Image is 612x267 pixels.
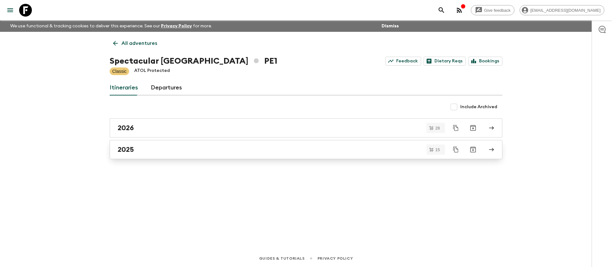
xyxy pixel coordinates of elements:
[385,57,421,66] a: Feedback
[435,4,448,17] button: search adventures
[317,255,353,262] a: Privacy Policy
[110,55,277,67] h1: Spectacular [GEOGRAPHIC_DATA] PE1
[161,24,192,28] a: Privacy Policy
[527,8,604,13] span: [EMAIL_ADDRESS][DOMAIN_NAME]
[134,67,170,75] p: ATOL Protected
[468,57,502,66] a: Bookings
[471,5,514,15] a: Give feedback
[110,140,502,159] a: 2025
[259,255,305,262] a: Guides & Tutorials
[151,80,182,95] a: Departures
[118,124,134,132] h2: 2026
[467,122,479,134] button: Archive
[110,37,161,50] a: All adventures
[481,8,514,13] span: Give feedback
[460,104,497,110] span: Include Archived
[424,57,466,66] a: Dietary Reqs
[121,39,157,47] p: All adventures
[432,148,444,152] span: 15
[110,80,138,95] a: Itineraries
[118,145,134,154] h2: 2025
[467,143,479,156] button: Archive
[450,122,462,134] button: Duplicate
[380,22,400,31] button: Dismiss
[110,118,502,137] a: 2026
[520,5,604,15] div: [EMAIL_ADDRESS][DOMAIN_NAME]
[112,68,127,74] p: Classic
[450,144,462,155] button: Duplicate
[432,126,444,130] span: 28
[4,4,17,17] button: menu
[8,20,215,32] p: We use functional & tracking cookies to deliver this experience. See our for more.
